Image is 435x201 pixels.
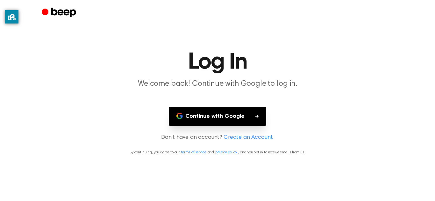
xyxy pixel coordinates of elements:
[5,10,18,23] button: privacy banner
[215,151,237,154] a: privacy policy
[42,7,78,19] a: Beep
[8,150,427,155] p: By continuing, you agree to our and , and you opt in to receive emails from us.
[8,133,427,142] p: Don’t have an account?
[224,133,273,142] a: Create an Account
[169,107,266,126] button: Continue with Google
[95,79,340,89] p: Welcome back! Continue with Google to log in.
[54,51,381,74] h1: Log In
[181,151,206,154] a: terms of service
